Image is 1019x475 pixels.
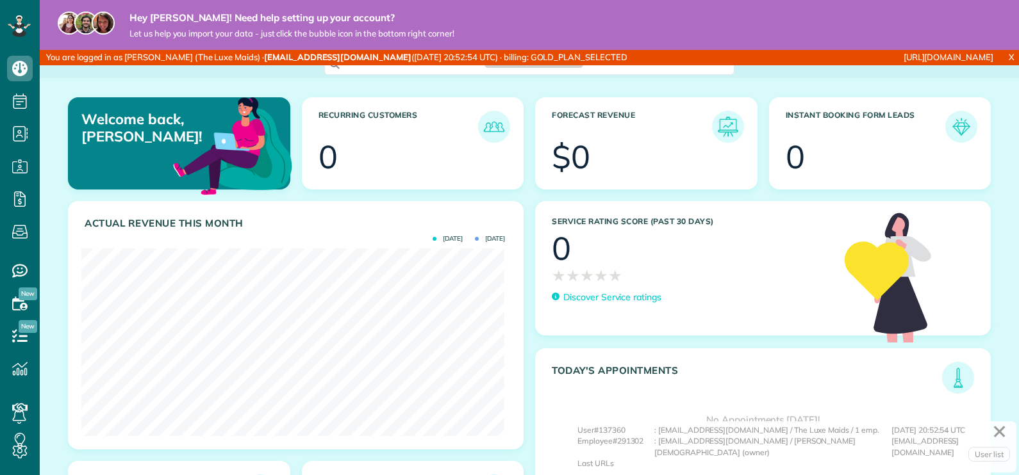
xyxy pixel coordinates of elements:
[786,111,946,143] h3: Instant Booking Form Leads
[319,141,338,173] div: 0
[577,435,654,458] div: Employee#291302
[552,264,566,287] span: ★
[552,365,942,394] h3: Today's Appointments
[264,52,411,62] strong: [EMAIL_ADDRESS][DOMAIN_NAME]
[891,435,1007,458] div: [EMAIL_ADDRESS][DOMAIN_NAME]
[536,394,990,446] div: No Appointments [DATE]!
[85,218,510,229] h3: Actual Revenue this month
[563,291,661,304] p: Discover Service ratings
[433,236,463,242] span: [DATE]
[552,291,661,304] a: Discover Service ratings
[891,424,1007,436] div: [DATE] 20:52:54 UTC
[129,28,454,39] span: Let us help you import your data - just click the bubble icon in the bottom right corner!
[654,435,891,458] div: : [EMAIL_ADDRESS][DOMAIN_NAME] / [PERSON_NAME][DEMOGRAPHIC_DATA] (owner)
[580,264,594,287] span: ★
[945,365,971,390] img: icon_todays_appointments-901f7ab196bb0bea1936b74009e4eb5ffbc2d2711fa7634e0d609ed5ef32b18b.png
[170,83,295,207] img: dashboard_welcome-42a62b7d889689a78055ac9021e634bf52bae3f8056760290aed330b23ab8690.png
[81,111,218,145] p: Welcome back, [PERSON_NAME]!
[949,114,974,140] img: icon_form_leads-04211a6a04a5b2264e4ee56bc0799ec3eb69b7e499cbb523a139df1d13a81ae0.png
[74,12,97,35] img: jorge-587dff0eeaa6aab1f244e6dc62b8924c3b6ad411094392a53c71c6c4a576187d.jpg
[786,141,805,173] div: 0
[608,264,622,287] span: ★
[577,424,654,436] div: User#137360
[566,264,580,287] span: ★
[552,111,712,143] h3: Forecast Revenue
[319,111,479,143] h3: Recurring Customers
[40,50,677,65] div: You are logged in as [PERSON_NAME] (The Luxe Maids) · ([DATE] 20:52:54 UTC) · billing: GOLD_PLAN_...
[594,264,608,287] span: ★
[552,141,590,173] div: $0
[1004,50,1019,65] a: X
[19,287,37,300] span: New
[552,217,832,226] h3: Service Rating score (past 30 days)
[577,458,614,469] div: Last URLs
[715,114,741,140] img: icon_forecast_revenue-8c13a41c7ed35a8dcfafea3cbb826a0462acb37728057bba2d056411b612bbbe.png
[654,424,891,436] div: : [EMAIL_ADDRESS][DOMAIN_NAME] / The Luxe Maids / 1 emp.
[19,320,37,333] span: New
[481,114,507,140] img: icon_recurring_customers-cf858462ba22bcd05b5a5880d41d6543d210077de5bb9ebc9590e49fd87d84ed.png
[552,232,571,264] div: 0
[904,52,993,62] a: [URL][DOMAIN_NAME]
[986,416,1013,447] a: ✕
[475,236,505,242] span: [DATE]
[92,12,115,35] img: michelle-19f622bdf1676172e81f8f8fba1fb50e276960ebfe0243fe18214015130c80e4.jpg
[968,447,1010,462] a: User list
[58,12,81,35] img: maria-72a9807cf96188c08ef61303f053569d2e2a8a1cde33d635c8a3ac13582a053d.jpg
[129,12,454,24] strong: Hey [PERSON_NAME]! Need help setting up your account?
